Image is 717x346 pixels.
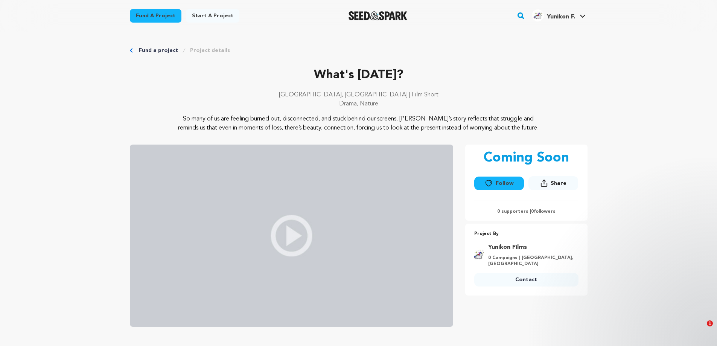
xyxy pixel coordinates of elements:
span: Share [528,176,578,193]
p: Coming Soon [484,151,569,166]
button: Share [528,176,578,190]
a: Contact [474,273,578,287]
img: video_placeholder.jpg [130,145,453,327]
p: So many of us are feeling burned out, disconnected, and stuck behind our screens. [PERSON_NAME]’s... [175,114,542,133]
p: What's [DATE]? [130,66,588,84]
img: 98614f210229f955.jpg [474,247,484,262]
span: Yunikon F.'s Profile [530,8,587,24]
p: 0 Campaigns | [GEOGRAPHIC_DATA], [GEOGRAPHIC_DATA] [488,255,574,267]
a: Start a project [186,9,239,23]
p: Project By [474,230,578,238]
img: 98614f210229f955.jpg [532,9,544,21]
div: Yunikon F.'s Profile [532,9,575,21]
p: Drama, Nature [130,99,588,108]
a: Seed&Spark Homepage [349,11,408,20]
a: Goto Yunikon Films profile [488,243,574,252]
a: Fund a project [139,47,178,54]
button: Follow [474,177,524,190]
p: 0 supporters | followers [474,209,578,215]
iframe: Intercom live chat [691,320,709,338]
span: Share [551,180,566,187]
a: Fund a project [130,9,181,23]
span: 0 [531,209,534,214]
div: Breadcrumb [130,47,588,54]
p: [GEOGRAPHIC_DATA], [GEOGRAPHIC_DATA] | Film Short [130,90,588,99]
a: Yunikon F.'s Profile [530,8,587,21]
img: Seed&Spark Logo Dark Mode [349,11,408,20]
a: Project details [190,47,230,54]
span: Yunikon F. [547,14,575,20]
span: 1 [707,320,713,326]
